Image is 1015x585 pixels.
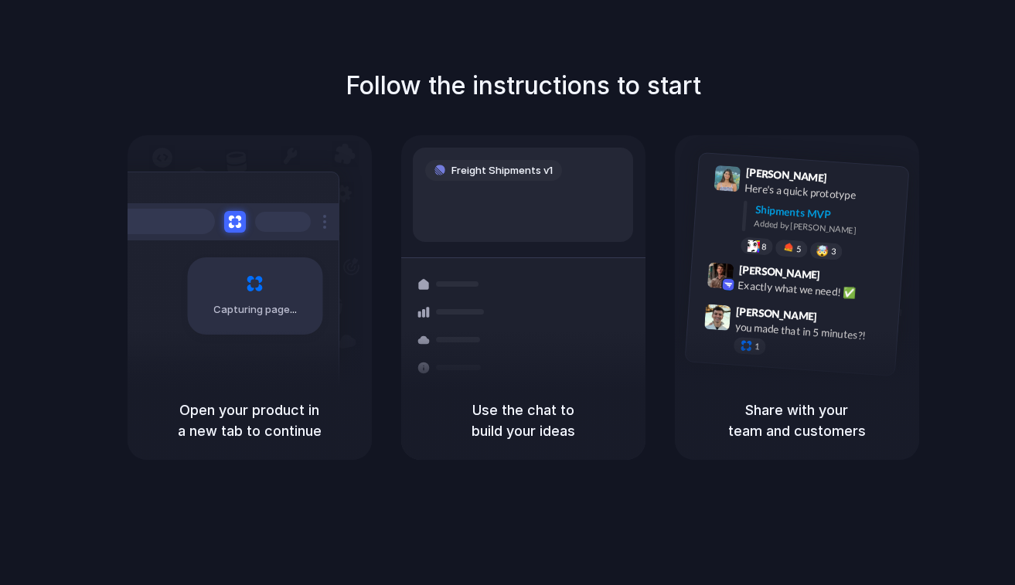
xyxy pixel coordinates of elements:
h5: Open your product in a new tab to continue [146,400,353,441]
div: you made that in 5 minutes?! [734,318,889,345]
span: [PERSON_NAME] [745,164,827,186]
div: Here's a quick prototype [744,179,898,206]
span: [PERSON_NAME] [735,302,817,325]
h1: Follow the instructions to start [346,67,701,104]
span: Capturing page [213,302,299,318]
span: 5 [795,244,801,253]
h5: Share with your team and customers [693,400,901,441]
span: [PERSON_NAME] [738,260,820,283]
div: Shipments MVP [754,201,897,226]
span: 8 [761,242,766,250]
span: 9:47 AM [822,310,853,328]
span: 1 [754,342,759,351]
span: 9:41 AM [831,171,863,189]
h5: Use the chat to build your ideas [420,400,627,441]
div: Exactly what we need! ✅ [737,277,892,303]
div: Added by [PERSON_NAME] [754,217,896,240]
div: 🤯 [816,245,829,257]
span: Freight Shipments v1 [451,163,553,179]
span: 3 [830,247,836,255]
span: 9:42 AM [824,268,856,287]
